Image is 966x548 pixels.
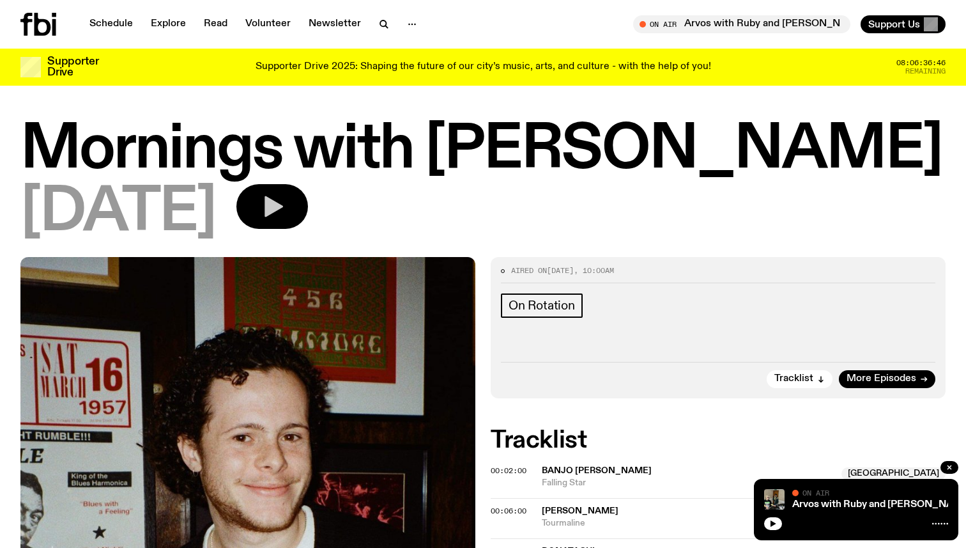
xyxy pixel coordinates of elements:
[547,265,574,276] span: [DATE]
[802,489,829,497] span: On Air
[542,506,618,515] span: [PERSON_NAME]
[847,374,916,384] span: More Episodes
[491,508,526,515] button: 00:06:00
[238,15,298,33] a: Volunteer
[764,489,785,510] img: Ruby wears a Collarbones t shirt and pretends to play the DJ decks, Al sings into a pringles can....
[774,374,813,384] span: Tracklist
[491,506,526,516] span: 00:06:00
[82,15,141,33] a: Schedule
[47,56,98,78] h3: Supporter Drive
[905,68,946,75] span: Remaining
[542,517,946,529] span: Tourmaline
[841,467,946,480] span: [GEOGRAPHIC_DATA]
[633,15,850,33] button: On AirArvos with Ruby and [PERSON_NAME]
[143,15,194,33] a: Explore
[491,467,526,474] button: 00:02:00
[20,121,946,179] h1: Mornings with [PERSON_NAME]
[501,294,583,318] a: On Rotation
[896,59,946,67] span: 08:06:36:46
[491,466,526,476] span: 00:02:00
[196,15,235,33] a: Read
[542,477,834,489] span: Falling Star
[574,265,614,276] span: , 10:00am
[511,265,547,276] span: Aired on
[20,184,216,242] span: [DATE]
[509,299,575,313] span: On Rotation
[542,466,652,475] span: Banjo [PERSON_NAME]
[868,19,920,30] span: Support Us
[491,429,946,452] h2: Tracklist
[256,61,711,73] p: Supporter Drive 2025: Shaping the future of our city’s music, arts, and culture - with the help o...
[861,15,946,33] button: Support Us
[839,370,935,388] a: More Episodes
[767,370,832,388] button: Tracklist
[301,15,369,33] a: Newsletter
